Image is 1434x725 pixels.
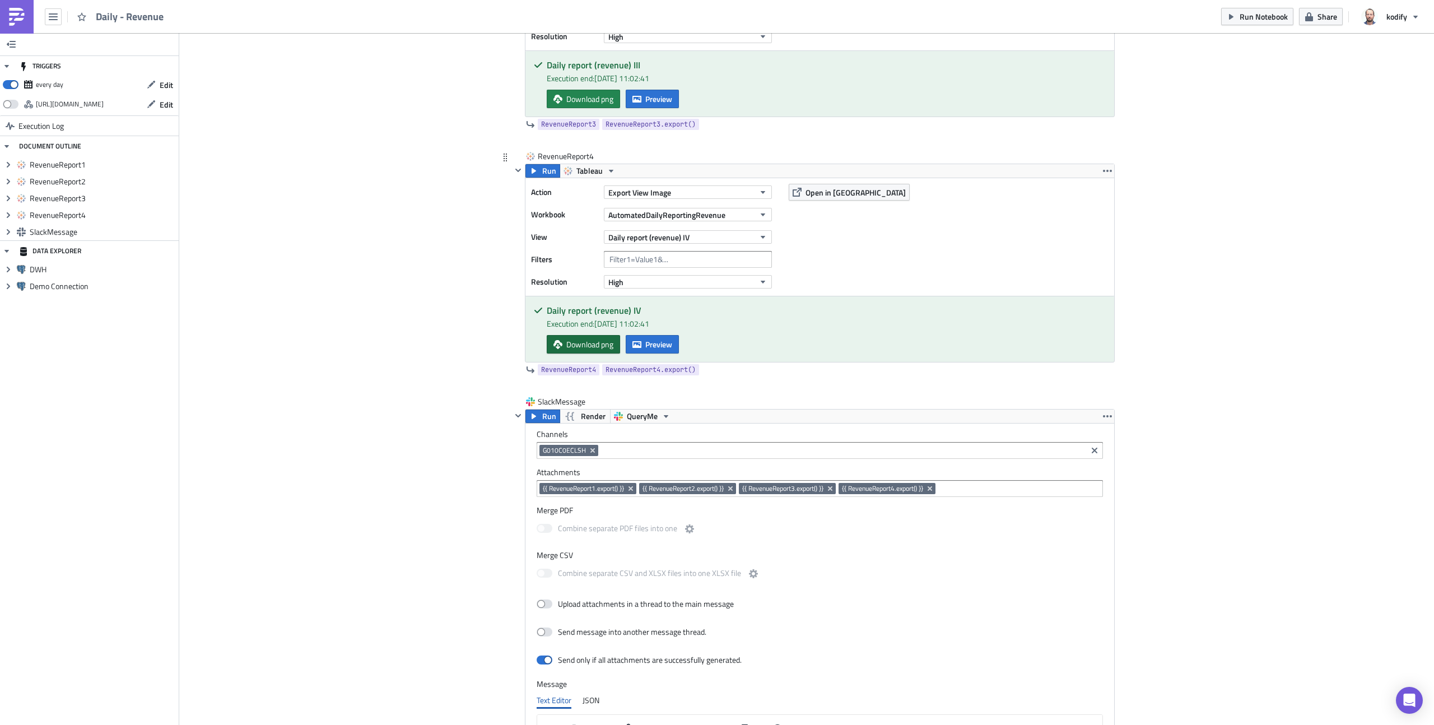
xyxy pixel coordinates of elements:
[608,276,623,288] span: High
[531,184,598,201] label: Action
[608,209,725,221] span: AutomatedDailyReportingRevenue
[537,429,1103,439] label: Channels
[542,164,556,178] span: Run
[30,176,176,187] span: RevenueReport2
[538,119,599,130] a: RevenueReport3
[1360,7,1379,26] img: Avatar
[36,76,63,93] div: every day
[547,318,1106,329] div: Execution end: [DATE] 11:02:41
[789,184,910,201] button: Open in [GEOGRAPHIC_DATA]
[537,679,1103,689] label: Message
[1088,444,1101,457] button: Clear selected items
[608,231,690,243] span: Daily report (revenue) IV
[30,227,176,237] span: SlackMessage
[537,599,734,609] label: Upload attachments in a thread to the main message
[141,96,179,113] button: Edit
[4,4,584,13] body: Rich Text Area. Press ALT-0 for help.
[537,627,707,637] label: Send message into another message thread.
[537,567,760,581] label: Combine separate CSV and XLSX files into one XLSX file
[1396,687,1423,714] div: Open Intercom Messenger
[19,56,61,76] div: TRIGGERS
[604,275,772,289] button: High
[566,338,613,350] span: Download png
[560,410,611,423] button: Render
[588,445,598,456] button: Remove Tag
[531,28,598,45] label: Resolution
[608,31,623,43] span: High
[626,90,679,108] button: Preview
[645,93,672,105] span: Preview
[19,241,81,261] div: DATA EXPLORER
[602,364,699,375] a: RevenueReport4.export()
[531,229,598,245] label: View
[606,119,696,130] span: RevenueReport3.export()
[726,483,736,494] button: Remove Tag
[8,8,26,26] img: PushMetrics
[1386,11,1407,22] span: kodify
[19,136,81,156] div: DOCUMENT OUTLINE
[141,76,179,94] button: Edit
[826,483,836,494] button: Remove Tag
[537,505,1103,515] label: Merge PDF
[36,96,104,113] div: https://pushmetrics.io/api/v1/report/akLK7VOL8B/webhook?token=2c89cd8b996f41dd9e3ed865bf74c885
[541,364,596,375] span: RevenueReport4
[525,164,560,178] button: Run
[538,364,599,375] a: RevenueReport4
[4,4,561,13] body: Rich Text Area. Press ALT-0 for help.
[547,90,620,108] a: Download png
[511,164,525,177] button: Hide content
[511,409,525,422] button: Hide content
[30,210,176,220] span: RevenueReport4
[96,10,165,23] span: Daily - Revenue
[645,338,672,350] span: Preview
[1317,11,1337,22] span: Share
[576,164,603,178] span: Tableau
[30,281,176,291] span: Demo Connection
[30,193,176,203] span: RevenueReport3
[160,79,173,91] span: Edit
[604,208,772,221] button: AutomatedDailyReportingRevenue
[925,483,935,494] button: Remove Tag
[626,335,679,354] button: Preview
[525,410,560,423] button: Run
[542,410,556,423] span: Run
[606,364,696,375] span: RevenueReport4.export()
[842,484,923,493] span: {{ RevenueReport4.export() }}
[18,116,64,136] span: Execution Log
[30,264,176,275] span: DWH
[537,522,696,536] label: Combine separate PDF files into one
[543,446,586,455] span: G010C0ECLSH
[541,119,596,130] span: RevenueReport3
[608,187,671,198] span: Export View Image
[604,230,772,244] button: Daily report (revenue) IV
[806,187,906,198] span: Open in [GEOGRAPHIC_DATA]
[537,550,1103,560] label: Merge CSV
[626,483,636,494] button: Remove Tag
[602,119,699,130] a: RevenueReport3.export()
[581,410,606,423] span: Render
[558,655,742,665] div: Send only if all attachments are successfully generated.
[604,185,772,199] button: Export View Image
[747,567,760,580] button: Combine separate CSV and XLSX files into one XLSX file
[1354,4,1426,29] button: kodify
[583,692,599,709] div: JSON
[604,30,772,43] button: High
[531,206,598,223] label: Workbook
[538,151,595,162] span: RevenueReport4
[610,410,674,423] button: QueryMe
[531,251,598,268] label: Filters
[160,99,173,110] span: Edit
[1299,8,1343,25] button: Share
[547,335,620,354] a: Download png
[4,4,561,13] p: Daily Revenue Report.
[30,160,176,170] span: RevenueReport1
[547,306,1106,315] h5: Daily report (revenue) IV
[1240,11,1288,22] span: Run Notebook
[538,396,586,407] span: SlackMessage
[531,273,598,290] label: Resolution
[742,484,823,493] span: {{ RevenueReport3.export() }}
[566,93,613,105] span: Download png
[537,467,1103,477] label: Attachments
[642,484,724,493] span: {{ RevenueReport2.export() }}
[547,61,1106,69] h5: Daily report (revenue) III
